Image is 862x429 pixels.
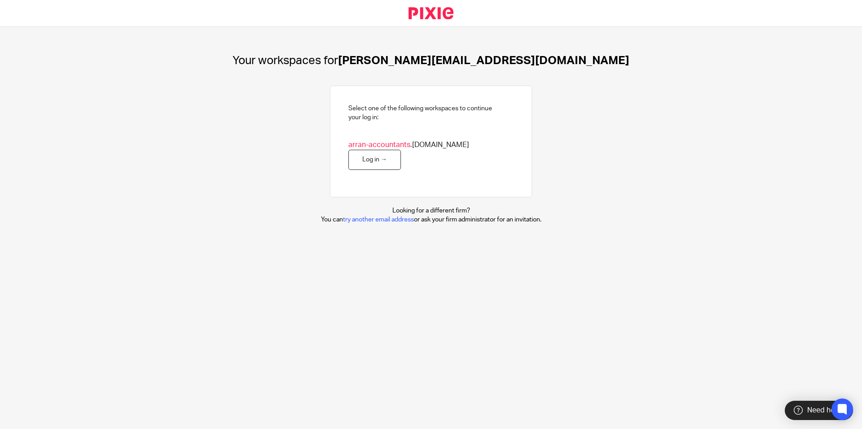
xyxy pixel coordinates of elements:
h2: Select one of the following workspaces to continue your log in: [348,104,492,122]
div: Need help? [785,401,853,420]
span: arran-accountants [348,141,410,148]
h1: [PERSON_NAME][EMAIL_ADDRESS][DOMAIN_NAME] [233,54,629,68]
a: try another email address [343,217,414,223]
span: .[DOMAIN_NAME] [348,140,469,150]
p: Looking for a different firm? You can or ask your firm administrator for an invitation. [321,206,541,225]
span: Your workspaces for [233,55,338,66]
a: Log in → [348,150,401,170]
